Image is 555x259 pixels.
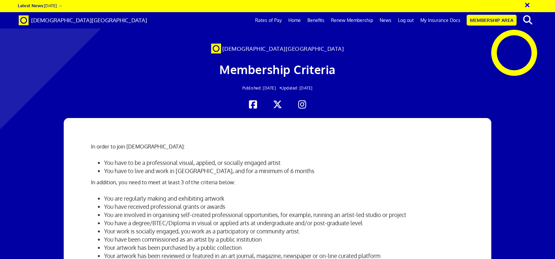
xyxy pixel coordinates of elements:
[91,143,464,150] p: In order to join [DEMOGRAPHIC_DATA]:
[285,12,304,29] a: Home
[395,12,417,29] a: Log out
[518,13,538,27] button: search
[104,219,464,227] li: You have a degree/BTEC/Diploma in visual or applied arts at undergraduate and/or post-graduate level
[376,12,395,29] a: News
[328,12,376,29] a: Renew Membership
[104,227,464,235] li: Your work is socially engaged, you work as a participatory or community artist.
[242,86,281,90] span: Published: [DATE] •
[104,211,464,219] li: You are involved in organising self-created professional opportunities, for example, running an a...
[417,12,464,29] a: My Insurance Docs
[104,235,464,244] li: You have been commissioned as an artist by a public institution
[31,17,147,24] span: [DEMOGRAPHIC_DATA][GEOGRAPHIC_DATA]
[18,3,62,8] a: Latest News:[DATE] →
[104,167,464,175] li: You have to live and work in [GEOGRAPHIC_DATA], and for a minimum of 6 months
[104,244,464,252] li: Your artwork has been purchased by a public collection
[104,159,464,167] li: You have to be a professional visual, applied, or socially engaged artist
[219,62,336,77] span: Membership Criteria
[91,178,464,186] p: In addition, you need to meet at least 3 of the criteria below:
[104,194,464,203] li: You are regularly making and exhibiting artwork
[107,86,448,90] h2: Updated: [DATE]
[304,12,328,29] a: Benefits
[14,12,152,29] a: Brand [DEMOGRAPHIC_DATA][GEOGRAPHIC_DATA]
[252,12,285,29] a: Rates of Pay
[222,45,344,52] span: [DEMOGRAPHIC_DATA][GEOGRAPHIC_DATA]
[18,3,44,8] strong: Latest News:
[467,15,517,26] a: Membership Area
[104,203,464,211] li: You have received professional grants or awards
